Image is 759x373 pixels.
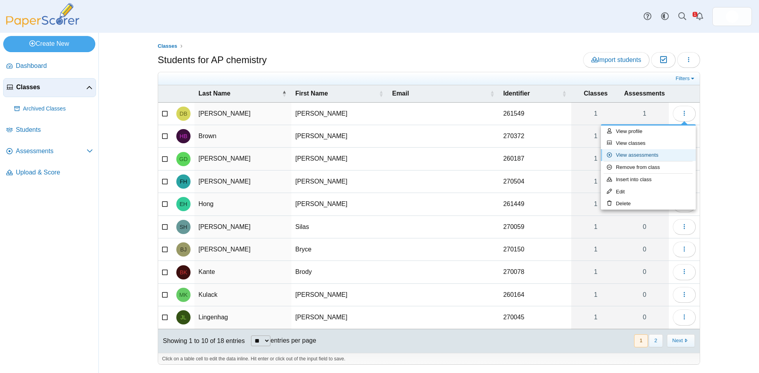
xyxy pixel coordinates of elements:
a: Remove from class [601,161,696,173]
nav: pagination [633,334,695,347]
span: Identifier : Activate to sort [562,85,566,102]
span: Students [16,126,93,134]
td: 270372 [499,125,571,148]
a: Create New [3,36,95,52]
a: Alerts [691,8,708,25]
td: 260187 [499,148,571,170]
a: View classes [601,137,696,149]
a: Upload & Score [3,163,96,182]
a: 1 [571,103,620,125]
a: 1 [620,103,669,125]
span: Miranda Kulack [179,292,188,298]
td: [PERSON_NAME] [291,103,388,125]
a: Edit [601,186,696,198]
a: Archived Classes [11,99,96,118]
span: Archived Classes [23,105,93,113]
td: 270078 [499,261,571,283]
td: Kante [194,261,291,283]
a: 1 [571,261,620,283]
a: Delete [601,198,696,210]
a: 1 [571,125,620,147]
td: Silas [291,216,388,238]
span: Assessments [16,147,87,156]
td: Lingenhag [194,306,291,329]
a: 0 [620,238,669,261]
a: 1 [571,216,620,238]
span: Dashboard [16,62,93,70]
a: 1 [571,148,620,170]
span: Fenton Hirschi [180,179,187,184]
span: Everett Hong [179,201,187,207]
a: Students [3,121,96,140]
button: Next [667,334,695,347]
span: Classes [158,43,177,49]
td: Brody [291,261,388,283]
a: Dashboard [3,57,96,76]
span: Upload & Score [16,168,93,177]
span: Identifier [503,90,530,97]
span: Andrew Schweitzer [726,10,738,23]
span: Classes [16,83,86,92]
span: Import students [591,56,641,63]
img: PaperScorer [3,3,82,27]
td: [PERSON_NAME] [194,216,291,238]
td: 270504 [499,171,571,193]
div: Click on a table cell to edit the data inline. Hit enter or click out of the input field to save. [158,353,700,365]
a: Insert into class [601,174,696,186]
td: [PERSON_NAME] [291,284,388,306]
td: [PERSON_NAME] [291,125,388,148]
td: 270150 [499,238,571,261]
a: Filters [674,75,698,82]
button: 2 [649,334,663,347]
a: 1 [571,284,620,306]
a: View profile [601,126,696,137]
a: Classes [156,41,179,51]
a: 0 [620,216,669,238]
td: [PERSON_NAME] [291,171,388,193]
a: 0 [620,306,669,328]
td: [PERSON_NAME] [194,148,291,170]
span: Derek Baumbach [179,111,187,116]
a: 1 [571,238,620,261]
span: Silas Hutchinson [179,224,187,230]
span: Assessments [624,90,665,97]
span: Bryce Janke [180,247,187,252]
a: 0 [620,261,669,283]
span: Email : Activate to sort [490,85,495,102]
td: Brown [194,125,291,148]
span: Email [392,90,409,97]
a: View assessments [601,149,696,161]
td: [PERSON_NAME] [194,238,291,261]
td: 261449 [499,193,571,216]
a: ps.FtIRDuy1UXOak3eh [712,7,752,26]
button: 1 [634,334,648,347]
span: First Name [295,90,328,97]
td: Hong [194,193,291,216]
span: Gavin Dahlke [179,156,188,162]
span: Classes [584,90,608,97]
td: Bryce [291,238,388,261]
a: 1 [571,306,620,328]
span: Last Name : Activate to invert sorting [282,85,287,102]
span: Joshua Lingenhag [181,315,187,320]
td: [PERSON_NAME] [194,103,291,125]
a: Import students [583,52,649,68]
td: 270059 [499,216,571,238]
div: Showing 1 to 10 of 18 entries [158,329,245,353]
td: 260164 [499,284,571,306]
a: 1 [571,171,620,193]
a: 0 [620,284,669,306]
td: [PERSON_NAME] [291,306,388,329]
td: 261549 [499,103,571,125]
span: Haley Brown [179,133,187,139]
span: Brody Kante [180,270,187,275]
td: [PERSON_NAME] [194,171,291,193]
span: First Name : Activate to sort [379,85,383,102]
span: Last Name [198,90,230,97]
h1: Students for AP chemistry [158,53,267,67]
td: 270045 [499,306,571,329]
label: entries per page [270,337,316,344]
a: Assessments [3,142,96,161]
a: PaperScorer [3,22,82,28]
td: [PERSON_NAME] [291,193,388,216]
